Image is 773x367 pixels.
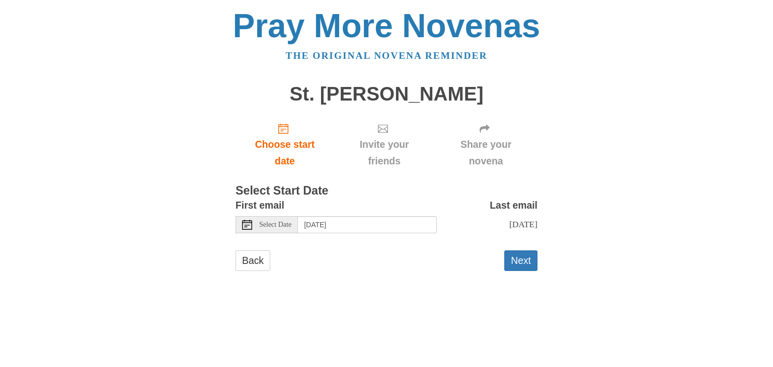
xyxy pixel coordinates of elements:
[246,136,324,169] span: Choose start date
[509,219,537,229] span: [DATE]
[236,197,284,214] label: First email
[490,197,537,214] label: Last email
[444,136,527,169] span: Share your novena
[259,221,291,228] span: Select Date
[236,83,537,105] h1: St. [PERSON_NAME]
[236,185,537,198] h3: Select Start Date
[334,115,434,174] div: Click "Next" to confirm your start date first.
[504,250,537,271] button: Next
[233,7,540,44] a: Pray More Novenas
[236,250,270,271] a: Back
[344,136,424,169] span: Invite your friends
[434,115,537,174] div: Click "Next" to confirm your start date first.
[286,50,488,61] a: The original novena reminder
[236,115,334,174] a: Choose start date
